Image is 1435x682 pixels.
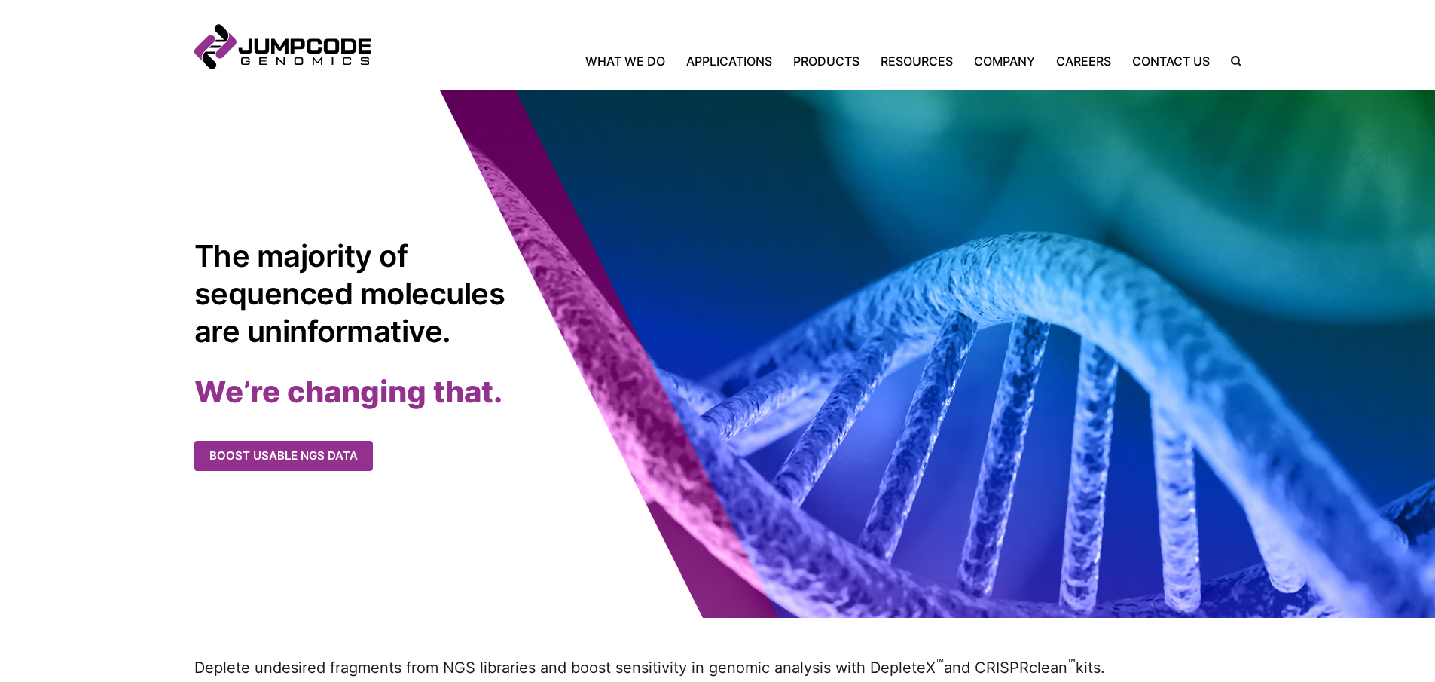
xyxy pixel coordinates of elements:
p: Deplete undesired fragments from NGS libraries and boost sensitivity in genomic analysis with Dep... [194,656,1241,679]
a: Contact Us [1122,52,1220,70]
a: Resources [870,52,963,70]
a: What We Do [585,52,676,70]
a: Products [783,52,870,70]
sup: ™ [1067,657,1076,671]
label: Search the site. [1220,56,1241,66]
sup: ™ [936,657,944,671]
h2: We’re changing that. [194,373,718,411]
nav: Primary Navigation [371,52,1220,70]
a: Boost usable NGS data [194,441,373,472]
a: Careers [1046,52,1122,70]
a: Applications [676,52,783,70]
h1: The majority of sequenced molecules are uninformative. [194,237,514,350]
a: Company [963,52,1046,70]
